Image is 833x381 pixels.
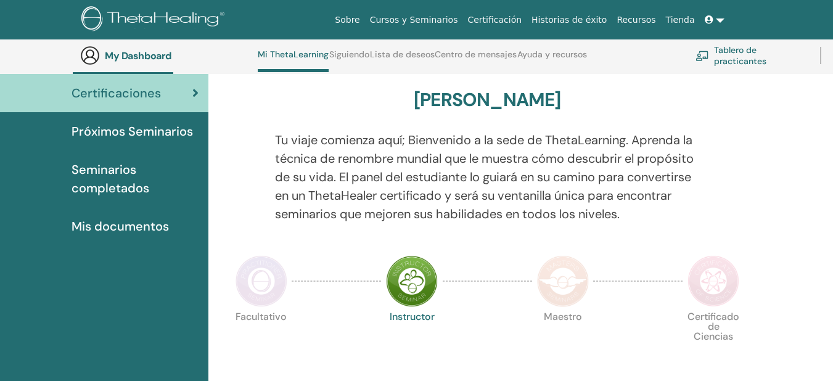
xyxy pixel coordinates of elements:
[687,312,739,364] p: Certificado de Ciencias
[370,49,435,69] a: Lista de deseos
[517,49,587,69] a: Ayuda y recursos
[72,217,169,236] span: Mis documentos
[435,49,517,69] a: Centro de mensajes
[72,122,193,141] span: Próximos Seminarios
[537,312,589,364] p: Maestro
[81,6,229,34] img: logo.png
[386,312,438,364] p: Instructor
[330,9,364,31] a: Sobre
[414,89,561,111] h3: [PERSON_NAME]
[687,255,739,307] img: Certificate of Science
[236,312,287,364] p: Facultativo
[236,255,287,307] img: Practitioner
[275,131,700,223] p: Tu viaje comienza aquí; Bienvenido a la sede de ThetaLearning. Aprenda la técnica de renombre mun...
[72,160,199,197] span: Seminarios completados
[696,51,709,61] img: chalkboard-teacher.svg
[612,9,660,31] a: Recursos
[386,255,438,307] img: Instructor
[537,255,589,307] img: Master
[527,9,612,31] a: Historias de éxito
[462,9,527,31] a: Certificación
[105,50,228,62] h3: My Dashboard
[258,49,329,72] a: Mi ThetaLearning
[365,9,463,31] a: Cursos y Seminarios
[661,9,700,31] a: Tienda
[329,49,369,69] a: Siguiendo
[696,42,805,69] a: Tablero de practicantes
[80,46,100,65] img: generic-user-icon.jpg
[72,84,161,102] span: Certificaciones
